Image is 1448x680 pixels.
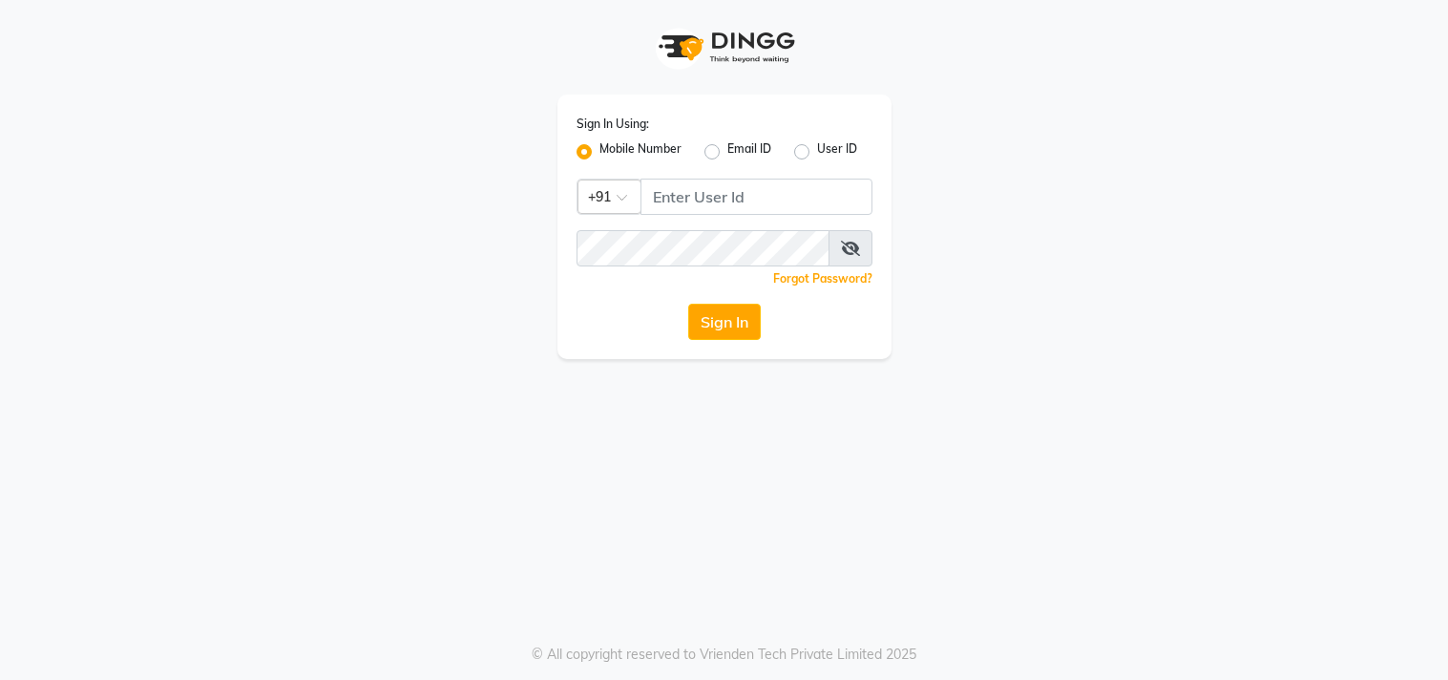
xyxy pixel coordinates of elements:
[688,304,761,340] button: Sign In
[648,19,801,75] img: logo1.svg
[577,230,829,266] input: Username
[727,140,771,163] label: Email ID
[817,140,857,163] label: User ID
[577,116,649,133] label: Sign In Using:
[599,140,682,163] label: Mobile Number
[773,271,872,286] a: Forgot Password?
[640,179,872,215] input: Username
